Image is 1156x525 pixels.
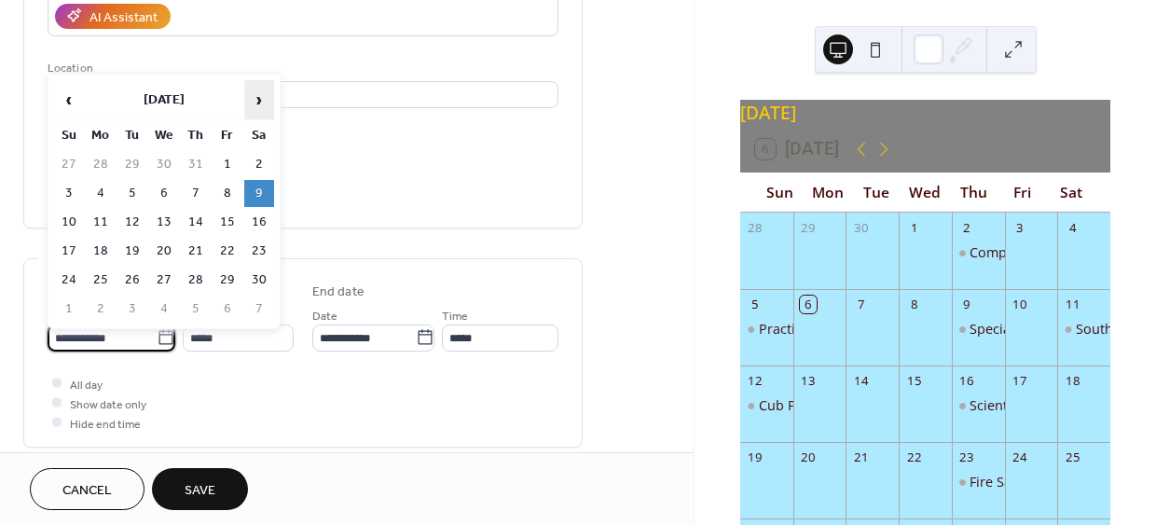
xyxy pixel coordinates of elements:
[998,173,1047,213] div: Fri
[245,81,273,118] span: ›
[213,122,242,149] th: Fr
[901,173,949,213] div: Wed
[86,267,116,294] td: 25
[213,151,242,178] td: 1
[905,449,922,465] div: 22
[152,468,248,510] button: Save
[1064,219,1080,236] div: 4
[800,296,817,312] div: 6
[54,180,84,207] td: 3
[117,122,147,149] th: Tu
[55,81,83,118] span: ‹
[213,267,242,294] td: 29
[905,296,922,312] div: 8
[244,296,274,323] td: 7
[30,468,144,510] a: Cancel
[213,209,242,236] td: 15
[952,320,1005,338] div: Special guest meeting with Blane Stoker
[62,481,112,501] span: Cancel
[1011,372,1028,389] div: 17
[740,396,793,415] div: Cub Pack Pitch and Putt Competition
[970,473,1127,491] div: Fire Safety Badge - Part 2
[950,173,998,213] div: Thu
[747,372,764,389] div: 12
[70,394,146,414] span: Show date only
[1011,296,1028,312] div: 10
[952,396,1005,415] div: Scientist Badge evening
[853,296,870,312] div: 7
[800,372,817,389] div: 13
[853,449,870,465] div: 21
[213,238,242,265] td: 22
[755,173,804,213] div: Sun
[117,238,147,265] td: 19
[86,151,116,178] td: 28
[759,396,993,415] div: Cub Pack Pitch and Putt Competition
[185,481,215,501] span: Save
[800,219,817,236] div: 29
[958,449,975,465] div: 23
[48,59,555,78] div: Location
[149,151,179,178] td: 30
[213,296,242,323] td: 6
[54,122,84,149] th: Su
[54,267,84,294] td: 24
[86,296,116,323] td: 2
[1064,296,1080,312] div: 11
[244,238,274,265] td: 23
[1011,219,1028,236] div: 3
[181,267,211,294] td: 28
[905,372,922,389] div: 15
[54,238,84,265] td: 17
[149,180,179,207] td: 6
[149,122,179,149] th: We
[54,209,84,236] td: 10
[181,238,211,265] td: 21
[117,267,147,294] td: 26
[54,151,84,178] td: 27
[181,122,211,149] th: Th
[905,219,922,236] div: 1
[149,267,179,294] td: 27
[958,219,975,236] div: 2
[740,320,793,338] div: Practice for the District Cub Trek competition
[117,296,147,323] td: 3
[181,209,211,236] td: 14
[1057,320,1110,338] div: Southgate District Cub Trek Competition
[747,296,764,312] div: 5
[853,372,870,389] div: 14
[149,209,179,236] td: 13
[89,7,158,27] div: AI Assistant
[86,209,116,236] td: 11
[740,100,1110,127] div: [DATE]
[1064,449,1080,465] div: 25
[149,296,179,323] td: 4
[181,296,211,323] td: 5
[86,122,116,149] th: Mo
[117,180,147,207] td: 5
[747,219,764,236] div: 28
[1011,449,1028,465] div: 24
[117,209,147,236] td: 12
[54,296,84,323] td: 1
[759,320,1045,338] div: Practice for the District Cub Trek competition
[312,283,365,302] div: End date
[804,173,852,213] div: Mon
[244,151,274,178] td: 2
[149,238,179,265] td: 20
[70,414,141,434] span: Hide end time
[442,306,468,325] span: Time
[970,396,1119,415] div: Scientist Badge evening
[1047,173,1095,213] div: Sat
[1064,372,1080,389] div: 18
[800,449,817,465] div: 20
[958,372,975,389] div: 16
[86,238,116,265] td: 18
[747,449,764,465] div: 19
[86,80,242,120] th: [DATE]
[181,180,211,207] td: 7
[958,296,975,312] div: 9
[952,473,1005,491] div: Fire Safety Badge - Part 2
[55,4,171,29] button: AI Assistant
[181,151,211,178] td: 31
